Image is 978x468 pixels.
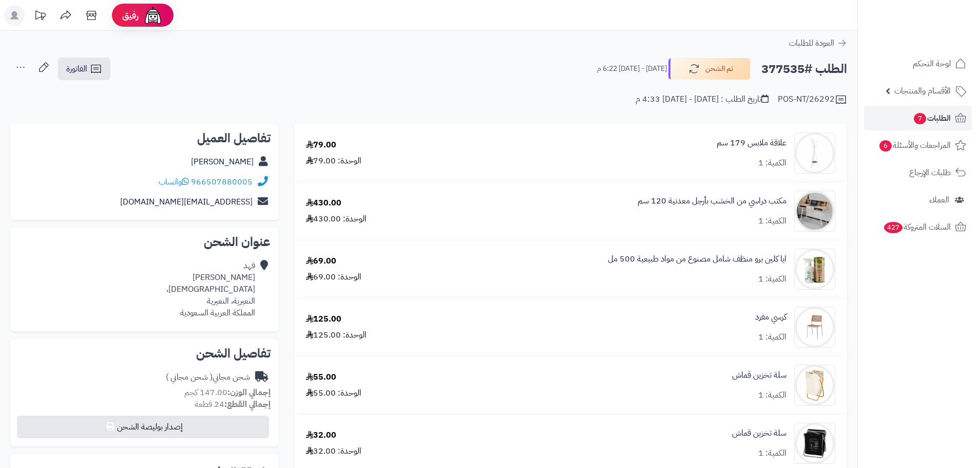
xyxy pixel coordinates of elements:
[758,447,787,459] div: الكمية: 1
[914,113,926,124] span: 7
[761,59,847,80] h2: الطلب #377535
[864,51,972,76] a: لوحة التحكم
[864,106,972,130] a: الطلبات7
[191,176,253,188] a: 966507880005
[227,386,271,399] strong: إجمالي الوزن:
[795,133,835,174] img: 1698238558-2-90x90.png
[879,140,892,152] span: 6
[758,389,787,401] div: الكمية: 1
[18,132,271,144] h2: تفاصيل العميل
[306,429,336,441] div: 32.00
[306,139,336,151] div: 79.00
[166,371,213,383] span: ( شحن مجاني )
[166,260,255,319] div: فهد [PERSON_NAME] [DEMOGRAPHIC_DATA]، النعيرية، النعيرية المملكة العربية السعودية
[795,307,835,348] img: 1696422475-1-90x90.jpg
[929,193,949,207] span: العملاء
[732,369,787,381] a: سلة تخزين قماش
[864,215,972,239] a: السلات المتروكة427
[122,9,139,22] span: رفيق
[224,398,271,410] strong: إجمالي القطع:
[883,220,951,234] span: السلات المتروكة
[597,64,667,74] small: [DATE] - [DATE] 6:22 م
[58,58,110,80] a: الفاتورة
[758,331,787,343] div: الكمية: 1
[909,165,951,180] span: طلبات الإرجاع
[758,273,787,285] div: الكمية: 1
[908,26,968,48] img: logo-2.png
[306,197,341,209] div: 430.00
[306,387,361,399] div: الوحدة: 55.00
[306,155,361,167] div: الوحدة: 79.00
[184,386,271,399] small: 147.00 كجم
[306,213,367,225] div: الوحدة: 430.00
[732,427,787,439] a: سلة تخزين قماش
[191,156,254,168] a: [PERSON_NAME]
[795,365,835,406] img: 1708521383-110116010040-90x90.jpg
[717,137,787,149] a: علاقة ملابس 179 سم
[18,347,271,360] h2: تفاصيل الشحن
[143,5,163,26] img: ai-face.png
[638,195,787,207] a: مكتب دراسي من الخشب بأرجل معدنية 120 سم
[195,398,271,410] small: 24 قطعة
[878,138,951,153] span: المراجعات والأسئلة
[166,371,250,383] div: شحن مجاني
[778,93,847,106] div: POS-NT/26292
[27,5,53,28] a: تحديثات المنصة
[864,160,972,185] a: طلبات الإرجاع
[306,271,361,283] div: الوحدة: 69.00
[66,63,87,75] span: الفاتورة
[758,215,787,227] div: الكمية: 1
[608,253,787,265] a: ايا كلين برو منظف شامل مصنوع من مواد طبيعية 500 مل
[306,371,336,383] div: 55.00
[120,196,253,208] a: [EMAIL_ADDRESS][DOMAIN_NAME]
[17,416,269,438] button: إصدار بوليصة الشحن
[789,37,847,49] a: العودة للطلبات
[18,236,271,248] h2: عنوان الشحن
[636,93,769,105] div: تاريخ الطلب : [DATE] - [DATE] 4:33 م
[864,188,972,212] a: العملاء
[668,58,751,80] button: تم الشحن
[913,57,951,71] span: لوحة التحكم
[755,311,787,323] a: كرسي مفرد
[306,255,336,267] div: 69.00
[913,111,951,125] span: الطلبات
[795,423,835,464] img: 1708522719-110116010044-90x90.jpg
[306,445,361,457] div: الوحدة: 32.00
[894,84,951,98] span: الأقسام والمنتجات
[159,176,189,188] a: واتساب
[758,157,787,169] div: الكمية: 1
[884,222,903,233] span: 427
[306,313,341,325] div: 125.00
[795,249,835,290] img: 1685357654-aw3-90x90.png
[306,329,367,341] div: الوحدة: 125.00
[795,191,835,232] img: 1690700190-1678884573-110111010033-550x550-90x90.jpg
[864,133,972,158] a: المراجعات والأسئلة6
[789,37,834,49] span: العودة للطلبات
